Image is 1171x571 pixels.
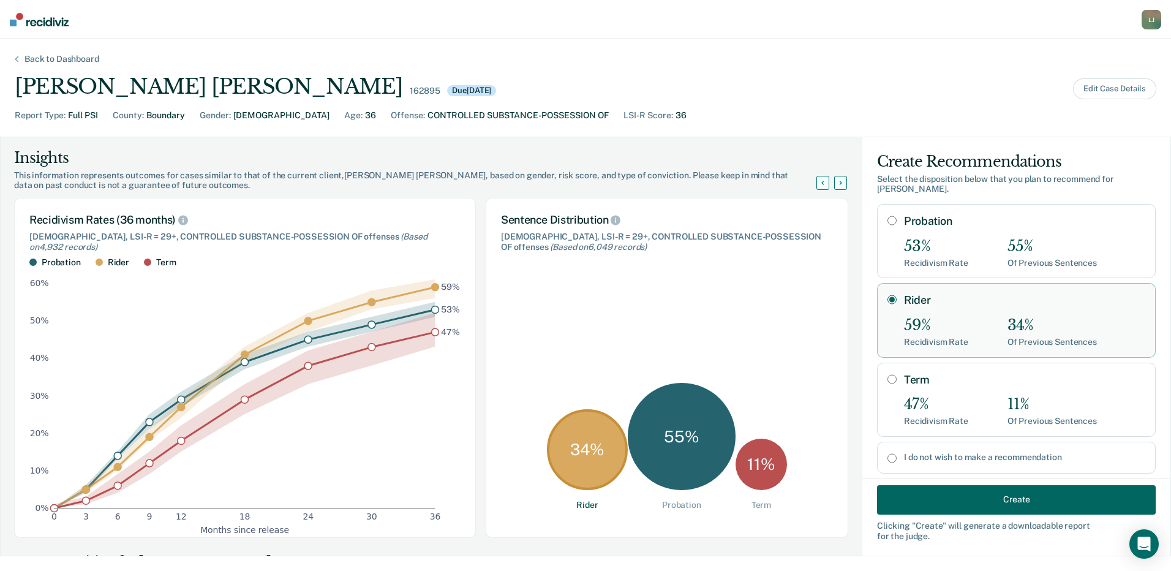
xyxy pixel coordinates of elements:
[904,317,968,335] div: 59%
[1007,238,1097,255] div: 55%
[115,512,121,522] text: 6
[51,512,440,522] g: x-axis tick label
[904,396,968,414] div: 47%
[233,109,329,122] div: [DEMOGRAPHIC_DATA]
[1142,10,1161,29] div: L J
[904,452,1145,463] label: I do not wish to make a recommendation
[1007,416,1097,426] div: Of Previous Sentences
[628,383,736,491] div: 55 %
[430,512,441,522] text: 36
[200,525,289,535] g: x-axis label
[30,354,49,363] text: 40%
[427,109,609,122] div: CONTROLLED SUBSTANCE-POSSESSION OF
[147,512,152,522] text: 9
[751,500,771,510] div: Term
[501,213,833,227] div: Sentence Distribution
[904,416,968,426] div: Recidivism Rate
[83,512,89,522] text: 3
[877,520,1156,541] div: Clicking " Create " will generate a downloadable report for the judge.
[1007,337,1097,347] div: Of Previous Sentences
[1142,10,1161,29] button: LJ
[30,279,49,513] g: y-axis tick label
[441,282,460,337] g: text
[30,316,49,326] text: 50%
[1007,258,1097,268] div: Of Previous Sentences
[623,109,673,122] div: LSI-R Score :
[108,257,129,268] div: Rider
[662,500,701,510] div: Probation
[68,109,98,122] div: Full PSI
[15,74,402,99] div: [PERSON_NAME] [PERSON_NAME]
[576,500,598,510] div: Rider
[51,284,439,512] g: dot
[1007,396,1097,414] div: 11%
[54,279,435,508] g: area
[877,174,1156,195] div: Select the disposition below that you plan to recommend for [PERSON_NAME] .
[441,282,460,292] text: 59%
[14,170,831,191] div: This information represents outcomes for cases similar to that of the current client, [PERSON_NAM...
[15,109,66,122] div: Report Type :
[42,257,81,268] div: Probation
[1129,529,1159,559] div: Open Intercom Messenger
[146,109,185,122] div: Boundary
[904,293,1145,307] label: Rider
[10,13,69,26] img: Recidiviz
[239,512,250,522] text: 18
[1007,317,1097,335] div: 34%
[547,409,628,490] div: 34 %
[365,109,376,122] div: 36
[30,391,49,401] text: 30%
[1073,78,1156,99] button: Edit Case Details
[36,503,49,513] text: 0%
[156,257,176,268] div: Term
[391,109,425,122] div: Offense :
[113,109,144,122] div: County :
[30,466,49,475] text: 10%
[51,512,57,522] text: 0
[29,232,427,252] span: (Based on 4,932 records )
[877,152,1156,172] div: Create Recommendations
[10,54,114,64] div: Back to Dashboard
[447,85,496,96] div: Due [DATE]
[14,148,831,168] div: Insights
[176,512,187,522] text: 12
[904,337,968,347] div: Recidivism Rate
[550,242,647,252] span: (Based on 6,049 records )
[904,214,1145,228] label: Probation
[30,428,49,438] text: 20%
[344,109,363,122] div: Age :
[904,258,968,268] div: Recidivism Rate
[366,512,377,522] text: 30
[676,109,687,122] div: 36
[200,525,289,535] text: Months since release
[877,485,1156,514] button: Create
[736,439,787,490] div: 11 %
[200,109,231,122] div: Gender :
[29,232,461,252] div: [DEMOGRAPHIC_DATA], LSI-R = 29+, CONTROLLED SUBSTANCE-POSSESSION OF offenses
[303,512,314,522] text: 24
[410,86,440,96] div: 162895
[501,232,833,252] div: [DEMOGRAPHIC_DATA], LSI-R = 29+, CONTROLLED SUBSTANCE-POSSESSION OF offenses
[441,304,460,314] text: 53%
[904,238,968,255] div: 53%
[30,279,49,289] text: 60%
[441,327,460,337] text: 47%
[29,213,461,227] div: Recidivism Rates (36 months)
[904,373,1145,387] label: Term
